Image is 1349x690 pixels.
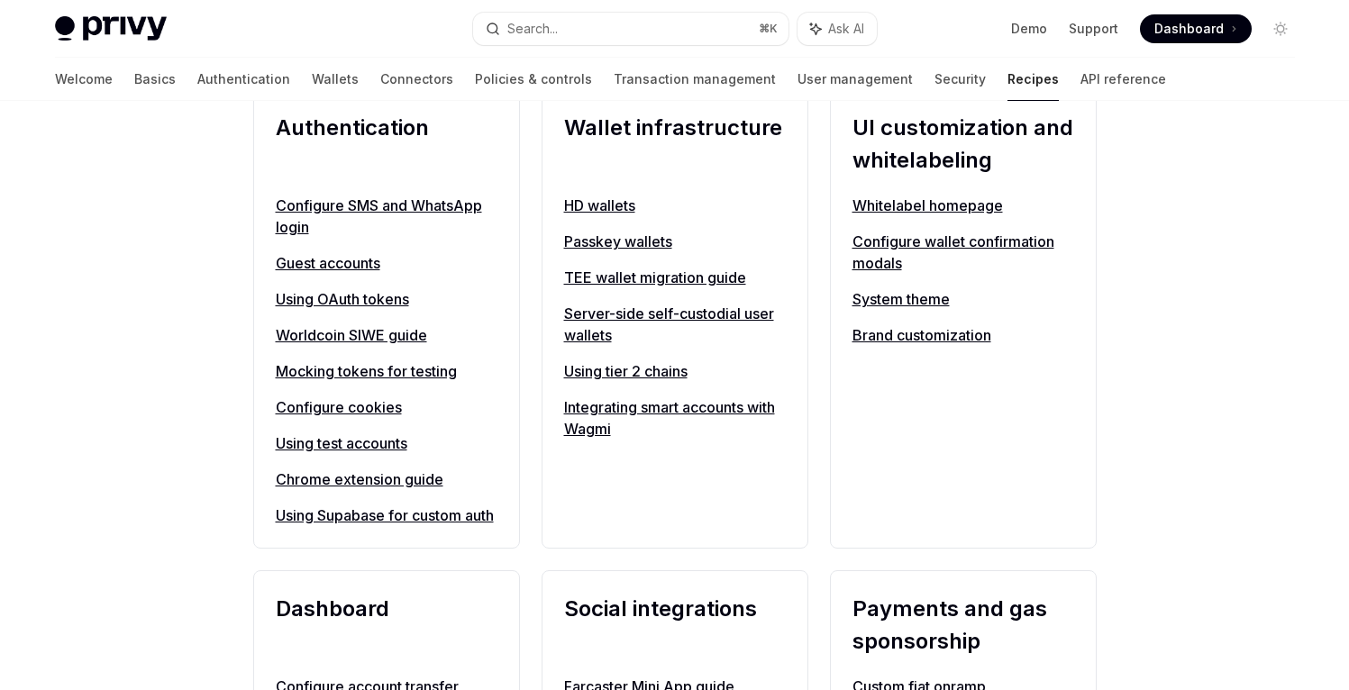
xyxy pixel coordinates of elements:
span: Dashboard [1154,20,1224,38]
a: Using Supabase for custom auth [276,504,497,526]
h2: Wallet infrastructure [564,112,786,177]
button: Ask AI [798,13,877,45]
a: Authentication [197,58,290,101]
a: Worldcoin SIWE guide [276,324,497,346]
a: Using tier 2 chains [564,360,786,382]
h2: Dashboard [276,593,497,658]
a: Guest accounts [276,252,497,274]
a: Server-side self-custodial user wallets [564,303,786,346]
button: Toggle dark mode [1266,14,1295,43]
img: light logo [55,16,167,41]
a: Recipes [1007,58,1059,101]
a: Using OAuth tokens [276,288,497,310]
a: API reference [1080,58,1166,101]
a: Support [1069,20,1118,38]
a: Configure wallet confirmation modals [852,231,1074,274]
a: Brand customization [852,324,1074,346]
h2: Payments and gas sponsorship [852,593,1074,658]
span: Ask AI [828,20,864,38]
a: Security [934,58,986,101]
h2: Authentication [276,112,497,177]
a: TEE wallet migration guide [564,267,786,288]
a: Wallets [312,58,359,101]
a: System theme [852,288,1074,310]
a: Integrating smart accounts with Wagmi [564,396,786,440]
a: Policies & controls [475,58,592,101]
a: Chrome extension guide [276,468,497,490]
a: User management [798,58,913,101]
h2: UI customization and whitelabeling [852,112,1074,177]
a: Welcome [55,58,113,101]
a: Configure cookies [276,396,497,418]
a: Basics [134,58,176,101]
h2: Social integrations [564,593,786,658]
div: Search... [507,18,558,40]
button: Search...⌘K [473,13,788,45]
a: Configure SMS and WhatsApp login [276,195,497,238]
a: Passkey wallets [564,231,786,252]
a: Using test accounts [276,432,497,454]
a: Dashboard [1140,14,1252,43]
span: ⌘ K [759,22,778,36]
a: Connectors [380,58,453,101]
a: Transaction management [614,58,776,101]
a: Whitelabel homepage [852,195,1074,216]
a: Mocking tokens for testing [276,360,497,382]
a: Demo [1011,20,1047,38]
a: HD wallets [564,195,786,216]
